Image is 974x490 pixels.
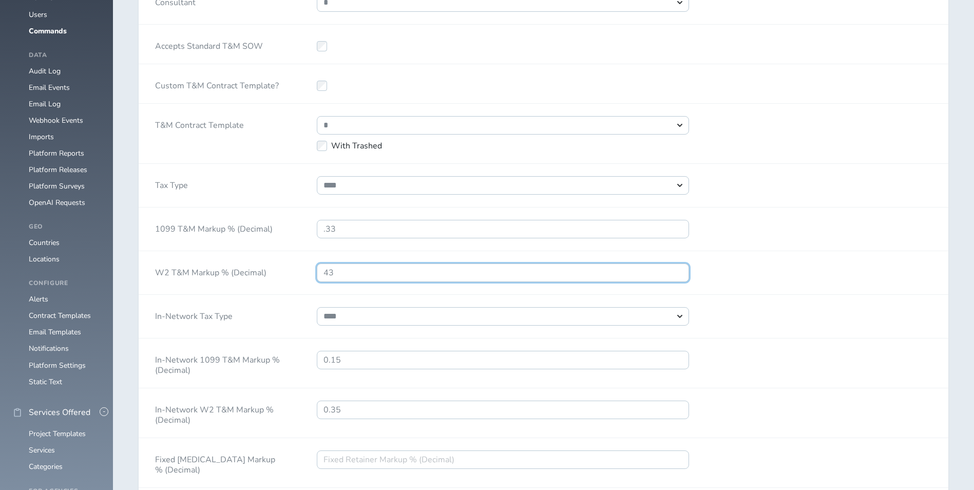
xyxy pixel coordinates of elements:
[29,66,61,76] a: Audit Log
[29,377,62,387] a: Static Text
[29,83,70,92] a: Email Events
[317,141,689,151] label: With Trashed
[29,198,85,208] a: OpenAI Requests
[317,401,689,419] input: In-Network W2 T&M Markup % (Decimal)
[155,351,284,375] label: In-Network 1099 T&M Markup % (Decimal)
[317,141,327,151] input: With Trashed
[317,263,689,282] input: W2 T&M Markup % (Decimal)
[317,450,689,469] input: Fixed Retainer Markup % (Decimal)
[29,294,48,304] a: Alerts
[29,223,101,231] h4: Geo
[29,99,61,109] a: Email Log
[29,181,85,191] a: Platform Surveys
[155,263,266,278] label: W2 T&M Markup % (Decimal)
[29,132,54,142] a: Imports
[155,307,233,322] label: In-Network Tax Type
[29,344,69,353] a: Notifications
[29,254,60,264] a: Locations
[29,327,81,337] a: Email Templates
[29,238,60,248] a: Countries
[155,176,188,191] label: Tax Type
[317,351,689,369] input: In-Network 1099 T&M Markup % (Decimal)
[29,165,87,175] a: Platform Releases
[29,429,86,439] a: Project Templates
[155,401,284,425] label: In-Network W2 T&M Markup % (Decimal)
[155,116,244,130] label: T&M Contract Template
[29,462,63,472] a: Categories
[29,10,47,20] a: Users
[29,361,86,370] a: Platform Settings
[100,407,108,416] button: -
[29,26,67,36] a: Commands
[29,445,55,455] a: Services
[29,52,101,59] h4: Data
[29,148,84,158] a: Platform Reports
[29,280,101,287] h4: Configure
[155,220,273,234] label: 1099 T&M Markup % (Decimal)
[155,450,284,475] label: Fixed [MEDICAL_DATA] Markup % (Decimal)
[155,37,263,51] label: Accepts Standard T&M SOW
[29,116,83,125] a: Webhook Events
[317,220,689,238] input: 1099 T&M Markup % (Decimal)
[29,408,90,417] span: Services Offered
[155,77,279,91] label: Custom T&M Contract Template?
[29,311,91,321] a: Contract Templates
